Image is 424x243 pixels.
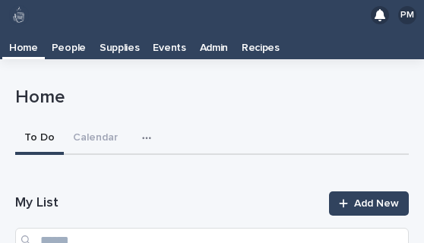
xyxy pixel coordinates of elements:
[45,30,93,59] a: People
[15,87,403,109] p: Home
[52,30,86,55] p: People
[235,30,286,59] a: Recipes
[329,191,409,216] a: Add New
[64,123,127,155] button: Calendar
[193,30,235,59] a: Admin
[100,30,140,55] p: Supplies
[15,194,320,213] h1: My List
[9,5,29,25] img: 80hjoBaRqlyywVK24fQd
[242,30,280,55] p: Recipes
[153,30,185,55] p: Events
[15,123,64,155] button: To Do
[354,198,399,209] span: Add New
[2,30,45,57] a: Home
[93,30,147,59] a: Supplies
[9,30,38,55] p: Home
[200,30,228,55] p: Admin
[398,6,416,24] div: PM
[146,30,192,59] a: Events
